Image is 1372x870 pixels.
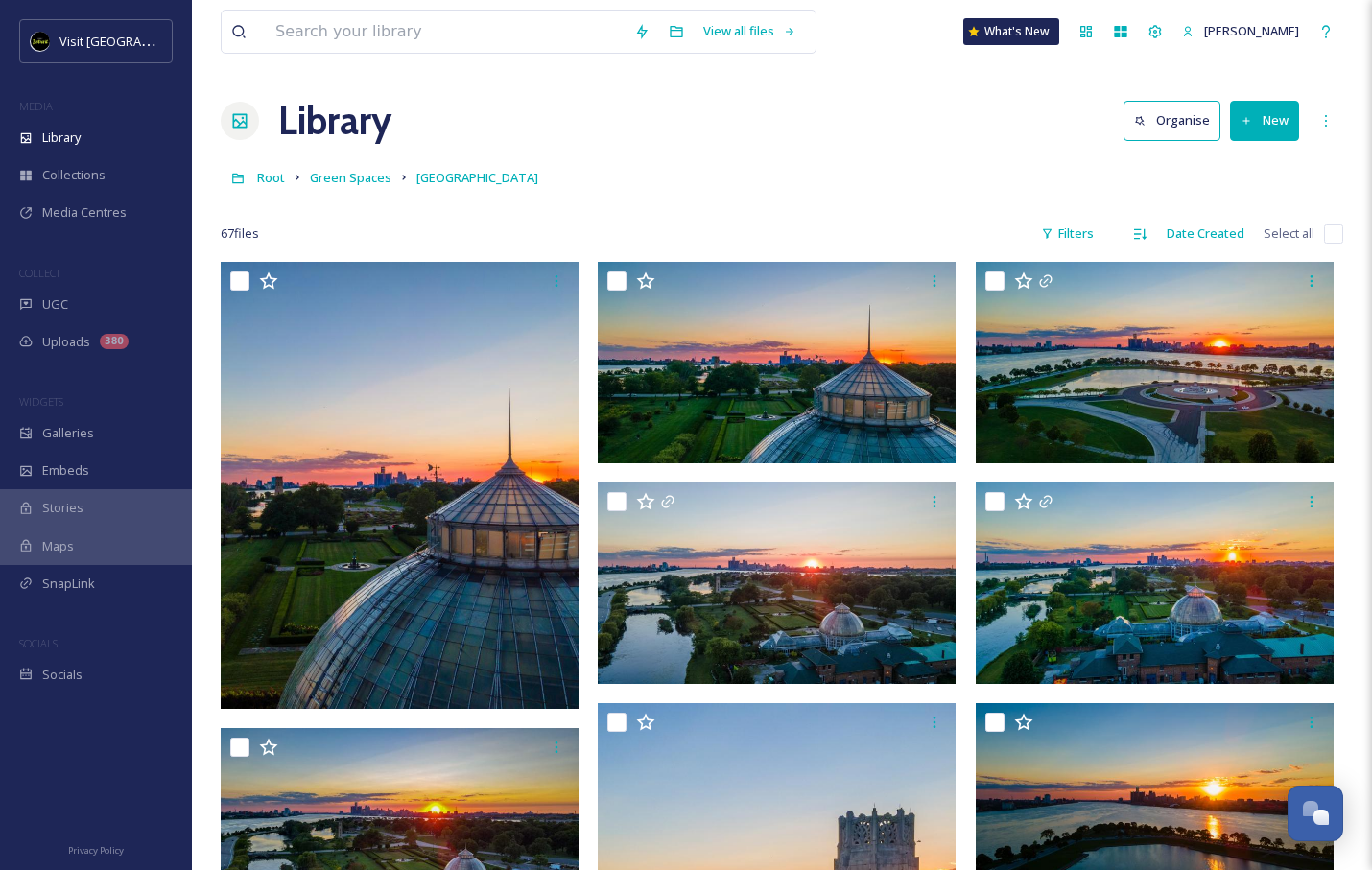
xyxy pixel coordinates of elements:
div: Date Created [1157,215,1254,252]
div: Filters [1031,215,1103,252]
button: Open Chat [1288,786,1343,841]
span: Uploads [42,333,90,351]
span: 67 file s [221,224,259,243]
span: Stories [42,499,83,517]
span: COLLECT [19,266,60,280]
a: Privacy Policy [68,837,124,860]
img: Belle Isle (17).jpg [598,262,956,463]
input: Search your library [266,11,625,53]
span: UGC [42,295,68,314]
img: Belle Isle (34).jpg [976,482,1334,684]
div: 380 [100,334,129,349]
img: Belle Isle (19).jpg [221,262,579,709]
span: WIDGETS [19,394,63,409]
span: Socials [42,666,83,684]
button: Organise [1124,101,1220,140]
span: Select all [1264,224,1314,243]
a: View all files [694,12,806,50]
a: [GEOGRAPHIC_DATA] [416,166,538,189]
span: [PERSON_NAME] [1204,22,1299,39]
a: Organise [1124,101,1230,140]
img: Belle Isle (39).jpg [598,482,956,684]
span: Collections [42,166,106,184]
a: Green Spaces [310,166,391,189]
a: [PERSON_NAME] [1172,12,1309,50]
span: SOCIALS [19,636,58,650]
a: Library [278,92,391,150]
span: Visit [GEOGRAPHIC_DATA] [59,32,208,50]
span: Embeds [42,461,89,480]
span: Green Spaces [310,169,391,186]
img: VISIT%20DETROIT%20LOGO%20-%20BLACK%20BACKGROUND.png [31,32,50,51]
span: Library [42,129,81,147]
a: Root [257,166,285,189]
span: [GEOGRAPHIC_DATA] [416,169,538,186]
a: What's New [963,18,1059,45]
span: MEDIA [19,99,53,113]
img: Belle Isle (28).jpg [976,262,1334,463]
span: SnapLink [42,575,95,593]
span: Privacy Policy [68,844,124,857]
span: Maps [42,537,74,555]
span: Root [257,169,285,186]
span: Media Centres [42,203,127,222]
span: Galleries [42,424,94,442]
button: New [1230,101,1299,140]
